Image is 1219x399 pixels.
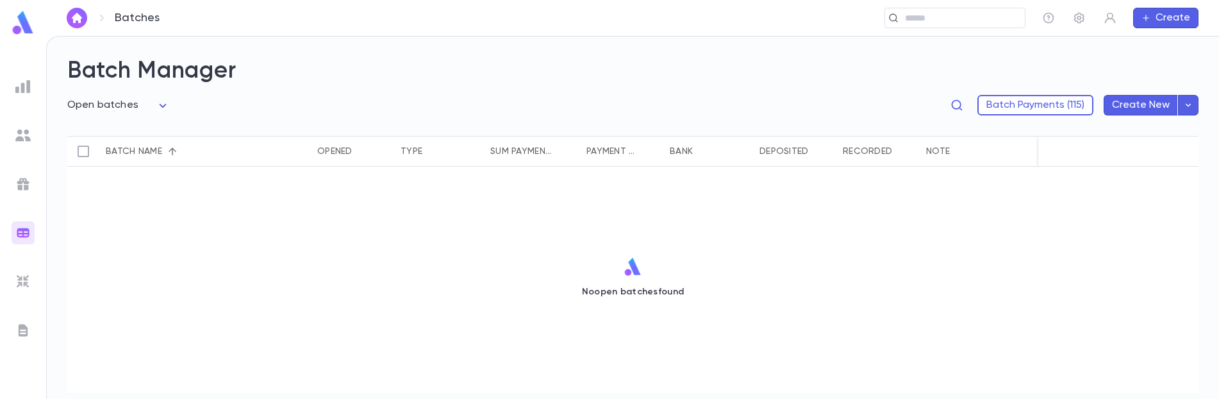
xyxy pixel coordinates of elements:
[1133,8,1198,28] button: Create
[484,136,580,167] div: Sum payments
[15,225,31,241] img: batches_gradient.0a22e14384a92aa4cd678275c0c39cc4.svg
[977,95,1093,115] button: Batch Payments (115)
[553,141,574,162] button: Sort
[490,136,553,167] div: Sum payments
[15,79,31,94] img: reports_grey.c525e4749d1bce6a11f5fe2a8de1b229.svg
[115,11,160,25] p: Batches
[401,136,422,167] div: Type
[843,136,892,167] div: Recorded
[582,287,684,297] p: No open batches found
[311,136,394,167] div: Opened
[1104,95,1178,115] button: Create New
[352,141,373,162] button: Sort
[10,10,36,35] img: logo
[106,136,162,167] div: Batch name
[663,136,753,167] div: Bank
[15,274,31,289] img: imports_grey.530a8a0e642e233f2baf0ef88e8c9fcb.svg
[69,13,85,23] img: home_white.a664292cf8c1dea59945f0da9f25487c.svg
[693,141,713,162] button: Sort
[15,323,31,338] img: letters_grey.7941b92b52307dd3b8a917253454ce1c.svg
[623,257,643,276] img: logo
[836,136,920,167] div: Recorded
[920,136,1048,167] div: Note
[636,141,657,162] button: Sort
[67,96,170,115] div: Open batches
[892,141,913,162] button: Sort
[394,136,484,167] div: Type
[162,141,183,162] button: Sort
[926,136,950,167] div: Note
[422,141,443,162] button: Sort
[67,100,138,110] span: Open batches
[586,136,636,167] div: Payment qty
[753,136,836,167] div: Deposited
[759,136,809,167] div: Deposited
[950,141,970,162] button: Sort
[809,141,829,162] button: Sort
[15,128,31,143] img: students_grey.60c7aba0da46da39d6d829b817ac14fc.svg
[67,57,1198,85] h2: Batch Manager
[670,136,693,167] div: Bank
[317,136,352,167] div: Opened
[580,136,663,167] div: Payment qty
[15,176,31,192] img: campaigns_grey.99e729a5f7ee94e3726e6486bddda8f1.svg
[99,136,228,167] div: Batch name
